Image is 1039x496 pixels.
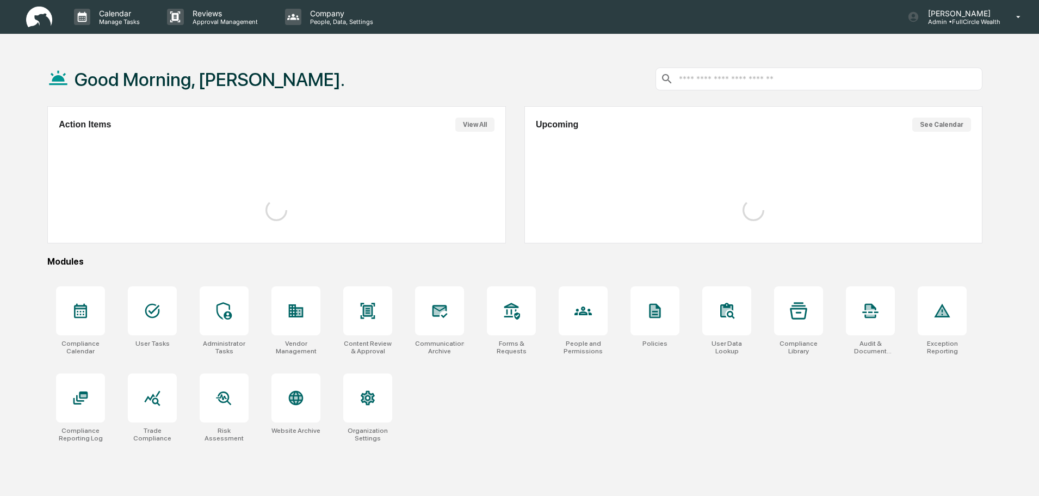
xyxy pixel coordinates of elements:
[301,18,379,26] p: People, Data, Settings
[59,120,111,130] h2: Action Items
[702,340,751,355] div: User Data Lookup
[128,427,177,442] div: Trade Compliance
[487,340,536,355] div: Forms & Requests
[90,9,145,18] p: Calendar
[918,340,967,355] div: Exception Reporting
[184,9,263,18] p: Reviews
[26,7,52,28] img: logo
[774,340,823,355] div: Compliance Library
[846,340,895,355] div: Audit & Document Logs
[455,118,494,132] button: View All
[271,427,320,434] div: Website Archive
[559,340,608,355] div: People and Permissions
[75,69,345,90] h1: Good Morning, [PERSON_NAME].
[184,18,263,26] p: Approval Management
[415,340,464,355] div: Communications Archive
[919,18,1000,26] p: Admin • FullCircle Wealth
[642,340,667,347] div: Policies
[47,256,982,267] div: Modules
[56,427,105,442] div: Compliance Reporting Log
[536,120,578,130] h2: Upcoming
[343,427,392,442] div: Organization Settings
[271,340,320,355] div: Vendor Management
[56,340,105,355] div: Compliance Calendar
[90,18,145,26] p: Manage Tasks
[135,340,170,347] div: User Tasks
[200,427,249,442] div: Risk Assessment
[301,9,379,18] p: Company
[919,9,1000,18] p: [PERSON_NAME]
[912,118,971,132] button: See Calendar
[200,340,249,355] div: Administrator Tasks
[343,340,392,355] div: Content Review & Approval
